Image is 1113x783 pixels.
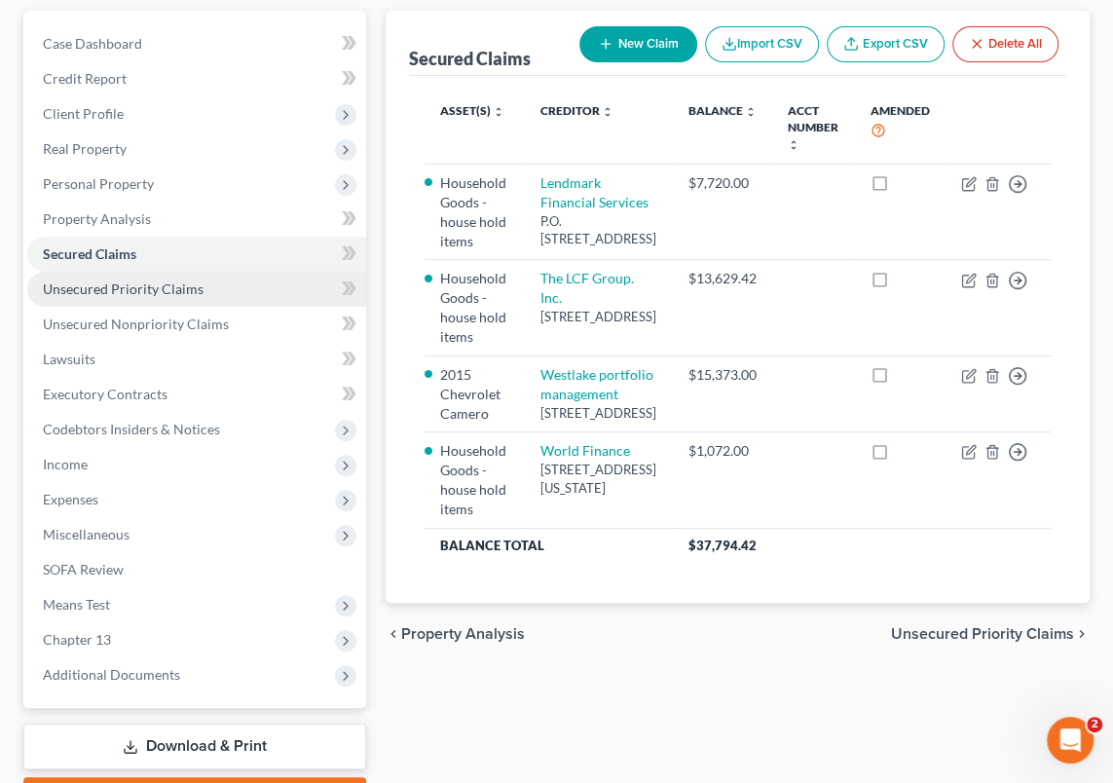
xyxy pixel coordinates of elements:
[425,528,673,563] th: Balance Total
[745,106,757,118] i: unfold_more
[27,552,366,587] a: SOFA Review
[27,61,366,96] a: Credit Report
[1074,626,1090,642] i: chevron_right
[440,103,504,118] a: Asset(s) unfold_more
[688,269,757,288] div: $13,629.42
[440,365,509,424] li: 2015 Chevrolet Camero
[43,105,124,122] span: Client Profile
[579,26,697,62] button: New Claim
[705,26,819,62] button: Import CSV
[493,106,504,118] i: unfold_more
[43,596,110,613] span: Means Test
[539,270,633,306] a: The LCF Group. Inc.
[788,139,799,151] i: unfold_more
[43,280,204,297] span: Unsecured Priority Claims
[539,212,656,248] div: P.O. [STREET_ADDRESS]
[43,351,95,367] span: Lawsuits
[43,140,127,157] span: Real Property
[688,441,757,461] div: $1,072.00
[27,202,366,237] a: Property Analysis
[788,103,838,151] a: Acct Number unfold_more
[27,377,366,412] a: Executory Contracts
[827,26,945,62] a: Export CSV
[688,365,757,385] div: $15,373.00
[43,561,124,578] span: SOFA Review
[1087,717,1102,732] span: 2
[43,386,167,402] span: Executory Contracts
[386,626,525,642] button: chevron_left Property Analysis
[43,175,154,192] span: Personal Property
[43,316,229,332] span: Unsecured Nonpriority Claims
[891,626,1090,642] button: Unsecured Priority Claims chevron_right
[43,421,220,437] span: Codebtors Insiders & Notices
[539,103,612,118] a: Creditor unfold_more
[891,626,1074,642] span: Unsecured Priority Claims
[1047,717,1094,764] iframe: Intercom live chat
[27,307,366,342] a: Unsecured Nonpriority Claims
[409,47,531,70] div: Secured Claims
[539,174,648,210] a: Lendmark Financial Services
[43,210,151,227] span: Property Analysis
[539,461,656,497] div: [STREET_ADDRESS][US_STATE]
[401,626,525,642] span: Property Analysis
[952,26,1058,62] button: Delete All
[27,342,366,377] a: Lawsuits
[43,631,111,648] span: Chapter 13
[43,456,88,472] span: Income
[440,441,509,519] li: Household Goods - house hold items
[539,366,652,402] a: Westlake portfolio management
[43,35,142,52] span: Case Dashboard
[27,272,366,307] a: Unsecured Priority Claims
[440,269,509,347] li: Household Goods - house hold items
[688,538,757,553] span: $37,794.42
[386,626,401,642] i: chevron_left
[688,103,757,118] a: Balance unfold_more
[27,26,366,61] a: Case Dashboard
[539,404,656,423] div: [STREET_ADDRESS]
[27,237,366,272] a: Secured Claims
[43,666,180,683] span: Additional Documents
[43,70,127,87] span: Credit Report
[688,173,757,193] div: $7,720.00
[440,173,509,251] li: Household Goods - house hold items
[23,724,366,769] a: Download & Print
[43,245,136,262] span: Secured Claims
[855,92,946,165] th: Amended
[539,442,629,459] a: World Finance
[43,491,98,507] span: Expenses
[601,106,612,118] i: unfold_more
[43,526,130,542] span: Miscellaneous
[539,308,656,326] div: [STREET_ADDRESS]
